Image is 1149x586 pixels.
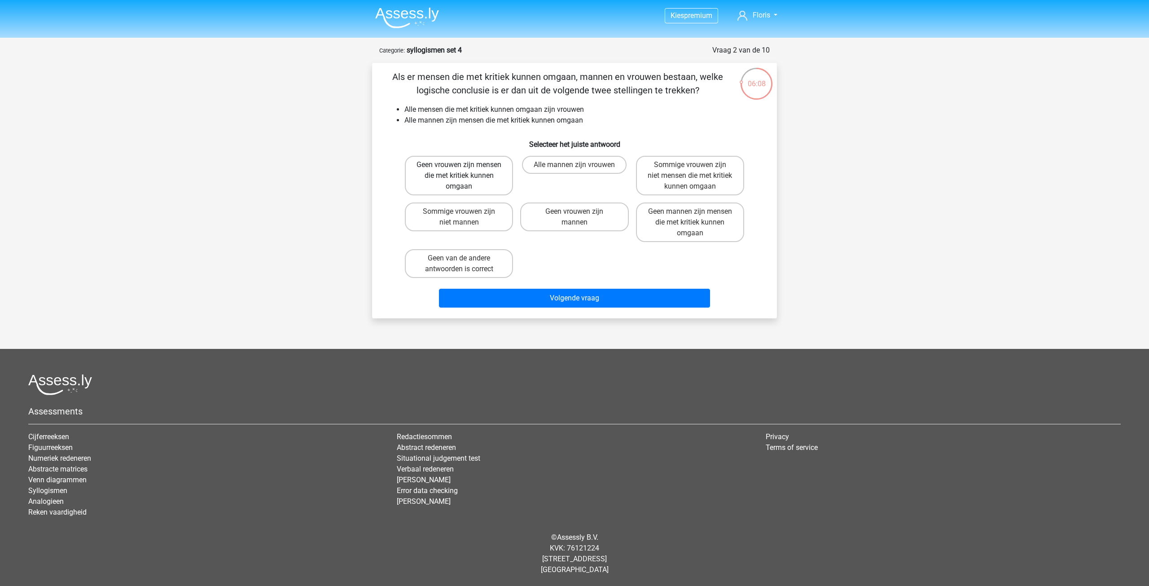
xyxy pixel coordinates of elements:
[734,10,781,21] a: Floris
[636,203,744,242] label: Geen mannen zijn mensen die met kritiek kunnen omgaan
[22,525,1127,582] div: © KVK: 76121224 [STREET_ADDRESS] [GEOGRAPHIC_DATA]
[404,104,763,115] li: Alle mensen die met kritiek kunnen omgaan zijn vrouwen
[397,476,451,484] a: [PERSON_NAME]
[28,432,69,441] a: Cijferreeksen
[407,46,462,54] strong: syllogismen set 4
[671,11,684,20] span: Kies
[740,67,773,89] div: 06:08
[712,45,770,56] div: Vraag 2 van de 10
[28,374,92,395] img: Assessly logo
[636,156,744,195] label: Sommige vrouwen zijn niet mensen die met kritiek kunnen omgaan
[405,156,513,195] label: Geen vrouwen zijn mensen die met kritiek kunnen omgaan
[28,476,87,484] a: Venn diagrammen
[397,465,454,473] a: Verbaal redeneren
[28,406,1121,417] h5: Assessments
[684,11,712,20] span: premium
[28,508,87,516] a: Reken vaardigheid
[397,443,456,452] a: Abstract redeneren
[766,443,818,452] a: Terms of service
[28,454,91,463] a: Numeriek redeneren
[28,486,67,495] a: Syllogismen
[397,432,452,441] a: Redactiesommen
[753,11,770,19] span: Floris
[405,203,513,231] label: Sommige vrouwen zijn niet mannen
[522,156,627,174] label: Alle mannen zijn vrouwen
[557,533,598,542] a: Assessly B.V.
[386,133,763,149] h6: Selecteer het juiste antwoord
[28,443,73,452] a: Figuurreeksen
[404,115,763,126] li: Alle mannen zijn mensen die met kritiek kunnen omgaan
[766,432,789,441] a: Privacy
[386,70,729,97] p: Als er mensen die met kritiek kunnen omgaan, mannen en vrouwen bestaan, welke logische conclusie ...
[439,289,710,308] button: Volgende vraag
[520,203,628,231] label: Geen vrouwen zijn mannen
[379,47,405,54] small: Categorie:
[397,486,458,495] a: Error data checking
[28,497,64,506] a: Analogieen
[28,465,88,473] a: Abstracte matrices
[405,249,513,278] label: Geen van de andere antwoorden is correct
[397,497,451,506] a: [PERSON_NAME]
[665,9,718,22] a: Kiespremium
[375,7,439,28] img: Assessly
[397,454,480,463] a: Situational judgement test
